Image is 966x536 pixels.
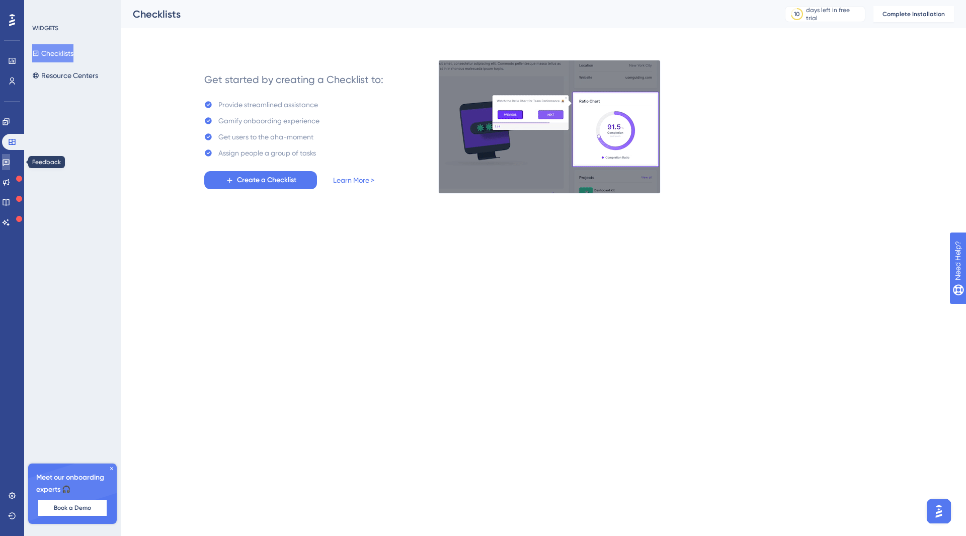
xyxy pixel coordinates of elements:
[204,72,383,87] div: Get started by creating a Checklist to:
[218,131,313,143] div: Get users to the aha-moment
[54,504,91,512] span: Book a Demo
[32,66,98,85] button: Resource Centers
[38,500,107,516] button: Book a Demo
[794,10,800,18] div: 10
[882,10,945,18] span: Complete Installation
[218,115,319,127] div: Gamify onbaording experience
[333,174,374,186] a: Learn More >
[438,60,661,194] img: e28e67207451d1beac2d0b01ddd05b56.gif
[218,99,318,111] div: Provide streamlined assistance
[133,7,760,21] div: Checklists
[36,472,109,496] span: Meet our onboarding experts 🎧
[924,496,954,526] iframe: UserGuiding AI Assistant Launcher
[218,147,316,159] div: Assign people a group of tasks
[24,3,63,15] span: Need Help?
[237,174,296,186] span: Create a Checklist
[806,6,862,22] div: days left in free trial
[204,171,317,189] button: Create a Checklist
[873,6,954,22] button: Complete Installation
[32,24,58,32] div: WIDGETS
[32,44,73,62] button: Checklists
